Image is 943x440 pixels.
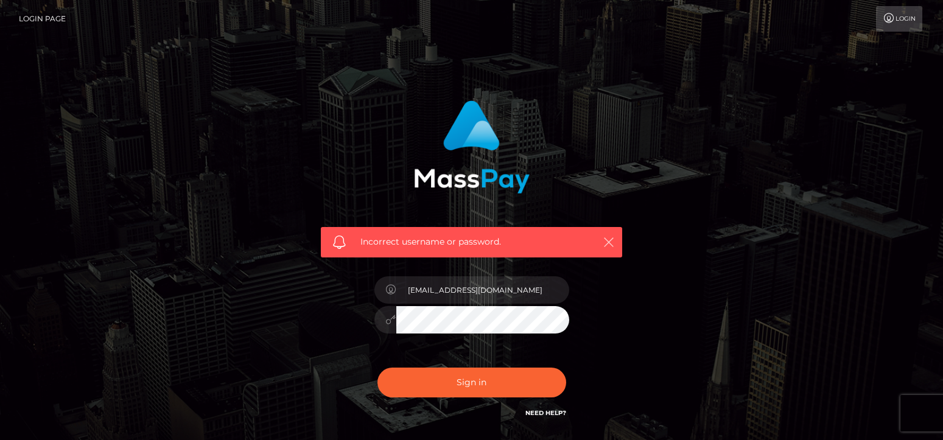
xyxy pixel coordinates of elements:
img: MassPay Login [414,100,530,194]
button: Sign in [377,368,566,397]
a: Login Page [19,6,66,32]
span: Incorrect username or password. [360,236,583,248]
a: Login [876,6,922,32]
a: Need Help? [525,409,566,417]
input: Username... [396,276,569,304]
